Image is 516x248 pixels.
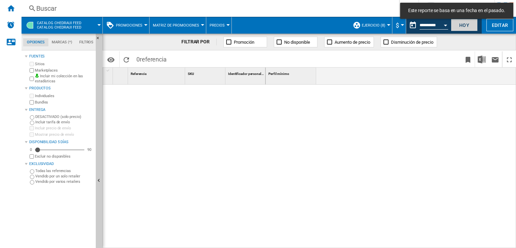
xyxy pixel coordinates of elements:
button: Hoy [451,19,478,31]
label: Vendido por un solo retailer [35,174,93,179]
span: Este reporte se basa en una fecha en el pasado. [406,7,507,14]
div: FILTRAR POR [181,39,217,45]
button: Open calendar [439,18,451,30]
div: 90 [86,147,93,152]
div: SKU Sort None [186,68,225,78]
div: Fuentes [29,54,93,59]
md-tab-item: Marcas (*) [48,38,76,46]
span: Aumento de precio [335,40,370,45]
button: Matriz de promociones [153,17,203,34]
div: Perfil mínimo Sort None [267,68,316,78]
span: Precios [210,23,225,28]
div: 0 [28,147,34,152]
label: Todas las referencias [35,168,93,173]
button: $ [396,17,402,34]
img: mysite-bg-18x18.png [35,74,39,78]
input: Vendido por un solo retailer [30,175,34,179]
input: Mostrar precio de envío [30,132,34,137]
img: excel-24x24.png [478,55,486,64]
input: Incluir tarifa de envío [30,121,34,125]
button: Promociones [116,17,146,34]
button: Opciones [104,53,118,66]
button: Marcar este reporte [461,51,475,67]
div: Referencia Sort None [129,68,185,78]
div: Este reporte se basa en una fecha en el pasado. [406,17,449,34]
input: Vendido por varios retailers [30,180,34,184]
span: $ [396,22,399,29]
input: Incluir mi colección en las estadísticas [30,75,34,83]
button: Enviar este reporte por correo electrónico [488,51,502,67]
label: Sitios [35,61,93,67]
button: Descargar en Excel [475,51,488,67]
label: Bundles [35,100,93,105]
md-tab-item: Opciones [23,38,48,46]
input: Mostrar precio de envío [30,154,34,159]
div: Sort None [129,68,185,78]
button: No disponible [274,37,317,47]
div: Productos [29,86,93,91]
div: Sort None [114,68,128,78]
span: Referencia [131,72,146,76]
div: Sort None [227,68,265,78]
input: Incluir precio de envío [30,126,34,130]
button: Maximizar [503,51,516,67]
span: Identificador personalizado [228,72,269,76]
button: Precios [210,17,228,34]
button: md-calendar [406,18,420,32]
div: Buscar [36,4,382,13]
button: ejercicio (8) [362,17,389,34]
input: Todas las referencias [30,169,34,174]
label: Incluir mi colección en las estadísticas [35,74,93,84]
label: Incluir precio de envío [35,126,93,131]
span: CATALOG CHEDRAUI FEED:Catalog chedraui feed [37,21,81,30]
md-slider: Disponibilidad [35,147,84,153]
span: ejercicio (8) [362,23,385,28]
span: Promociones [116,23,142,28]
div: Sort None [186,68,225,78]
div: CATALOG CHEDRAUI FEEDCatalog chedraui feed [25,17,99,34]
span: Disminución de precio [391,40,433,45]
img: alerts-logo.svg [7,21,15,29]
input: DESACTIVADO (solo precio) [30,115,34,120]
span: 0 [133,51,170,66]
input: Marketplaces [30,68,34,73]
label: DESACTIVADO (solo precio) [35,114,93,119]
div: Promociones [106,17,146,34]
span: No disponible [284,40,310,45]
span: referencia [140,56,167,63]
button: Recargar [120,51,133,67]
button: Promoción [223,37,267,47]
span: Matriz de promociones [153,23,199,28]
label: Individuales [35,93,93,98]
span: Promoción [234,40,254,45]
div: ejercicio (8) [353,17,389,34]
span: SKU [188,72,194,76]
span: Perfil mínimo [268,72,289,76]
div: Identificador personalizado Sort None [227,68,265,78]
button: Ocultar [96,34,104,46]
button: CATALOG CHEDRAUI FEEDCatalog chedraui feed [37,17,88,34]
md-menu: Currency [392,17,406,34]
div: Exclusividad [29,161,93,167]
input: Sitios [30,62,34,66]
button: Aumento de precio [324,37,374,47]
label: Vendido por varios retailers [35,179,93,184]
label: Excluir no disponibles [35,154,93,159]
button: Disminución de precio [381,37,437,47]
label: Marketplaces [35,68,93,73]
label: Mostrar precio de envío [35,132,93,137]
button: Editar [486,19,513,31]
input: Individuales [30,94,34,98]
div: Entrega [29,107,93,113]
div: Disponibilidad 5 Días [29,139,93,145]
label: Incluir tarifa de envío [35,120,93,125]
input: Bundles [30,100,34,105]
div: Sort None [267,68,316,78]
md-tab-item: Filtros [76,38,97,46]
